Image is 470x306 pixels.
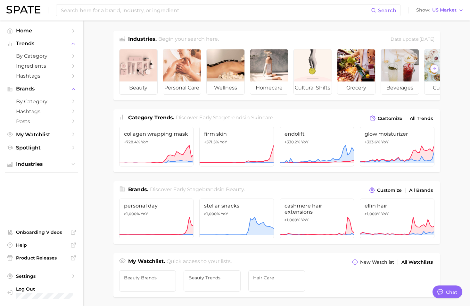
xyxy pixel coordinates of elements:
button: Scroll Right [430,64,439,73]
span: Settings [16,273,67,279]
span: All Watchlists [401,259,433,265]
h1: Industries. [128,35,157,44]
span: YoY [381,211,389,217]
a: cashmere hair extensions>1,000% YoY [280,199,354,238]
span: culinary [425,81,462,94]
span: All Trends [410,116,433,121]
span: elfin hair [365,203,430,209]
a: personal care [163,49,201,95]
span: skincare [251,115,273,121]
span: YoY [141,140,148,145]
a: culinary [424,49,463,95]
a: cultural shifts [293,49,332,95]
span: YoY [301,217,309,223]
span: +330.2% [284,140,300,144]
span: >1,000% [204,211,220,216]
span: cultural shifts [294,81,332,94]
span: >1,000% [124,211,140,216]
span: Customize [378,116,402,121]
img: SPATE [6,6,40,13]
span: by Category [16,98,67,105]
span: +571.5% [204,140,219,144]
h2: Begin your search here. [158,35,219,44]
span: YoY [221,211,228,217]
a: Help [5,240,78,250]
span: Home [16,28,67,34]
a: Product Releases [5,253,78,263]
span: personal care [163,81,201,94]
span: Help [16,242,67,248]
a: beauty [119,49,158,95]
span: Trends [16,41,67,47]
span: Product Releases [16,255,67,261]
span: Hashtags [16,73,67,79]
h2: Quick access to your lists. [167,258,232,267]
span: >1,000% [365,211,380,216]
span: endolift [284,131,350,137]
a: by Category [5,97,78,106]
span: Industries [16,161,67,167]
span: grocery [337,81,375,94]
button: Customize [368,114,404,123]
a: Hashtags [5,106,78,116]
a: Beauty Brands [119,270,176,292]
span: >1,000% [284,217,300,222]
span: collagen wrapping mask [124,131,189,137]
span: Brands . [128,186,148,192]
a: My Watchlist [5,130,78,140]
a: collagen wrapping mask+728.4% YoY [119,127,194,166]
span: Discover Early Stage brands in . [150,186,245,192]
span: +323.6% [365,140,380,144]
span: Posts [16,118,67,124]
button: Customize [367,186,403,195]
span: wellness [207,81,244,94]
a: All Watchlists [400,258,434,267]
a: Onboarding Videos [5,227,78,237]
a: Settings [5,271,78,281]
span: personal day [124,203,189,209]
span: All Brands [409,188,433,193]
span: YoY [381,140,389,145]
span: Ingredients [16,63,67,69]
button: New Watchlist [350,258,395,267]
div: Data update: [DATE] [391,35,434,44]
span: cashmere hair extensions [284,203,350,215]
span: Category Trends . [128,115,174,121]
a: Hair Care [248,270,305,292]
span: My Watchlist [16,132,67,138]
a: All Brands [408,186,434,195]
a: glow moisturizer+323.6% YoY [360,127,434,166]
span: YoY [301,140,309,145]
a: Beauty Trends [184,270,241,292]
a: Spotlight [5,143,78,153]
span: Log Out [16,286,73,292]
span: homecare [250,81,288,94]
button: ShowUS Market [415,6,465,14]
a: Posts [5,116,78,126]
span: US Market [432,8,457,12]
a: grocery [337,49,375,95]
span: YoY [220,140,227,145]
a: homecare [250,49,288,95]
span: beauty [120,81,157,94]
input: Search here for a brand, industry, or ingredient [60,5,371,16]
h1: My Watchlist. [128,258,165,267]
button: Trends [5,39,78,48]
span: Hair Care [253,275,301,280]
span: stellar snacks [204,203,269,209]
a: Hashtags [5,71,78,81]
a: Home [5,26,78,36]
span: Onboarding Videos [16,229,67,235]
span: YoY [141,211,148,217]
span: Show [416,8,430,12]
a: Ingredients [5,61,78,71]
button: Brands [5,84,78,94]
a: personal day>1,000% YoY [119,199,194,238]
span: New Watchlist [360,259,394,265]
span: firm skin [204,131,269,137]
a: by Category [5,51,78,61]
a: stellar snacks>1,000% YoY [199,199,274,238]
a: firm skin+571.5% YoY [199,127,274,166]
a: Log out. Currently logged in with e-mail lerae.matz@unilever.com. [5,284,78,301]
span: Beauty Brands [124,275,171,280]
